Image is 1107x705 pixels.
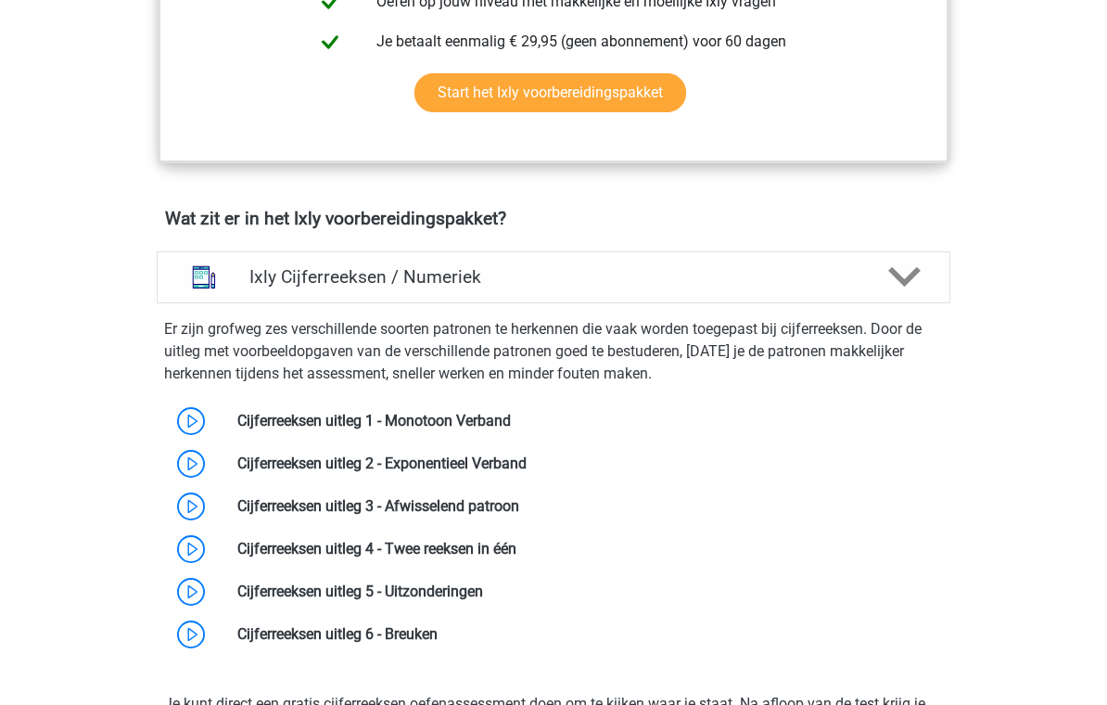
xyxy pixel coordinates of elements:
[223,453,949,475] div: Cijferreeksen uitleg 2 - Exponentieel Verband
[180,253,228,301] img: cijferreeksen
[414,73,686,112] a: Start het Ixly voorbereidingspakket
[165,208,942,229] h4: Wat zit er in het Ixly voorbereidingspakket?
[223,623,949,646] div: Cijferreeksen uitleg 6 - Breuken
[223,581,949,603] div: Cijferreeksen uitleg 5 - Uitzonderingen
[249,266,857,288] h4: Ixly Cijferreeksen / Numeriek
[223,410,949,432] div: Cijferreeksen uitleg 1 - Monotoon Verband
[149,251,958,303] a: cijferreeksen Ixly Cijferreeksen / Numeriek
[164,318,943,385] p: Er zijn grofweg zes verschillende soorten patronen te herkennen die vaak worden toegepast bij cij...
[223,495,949,518] div: Cijferreeksen uitleg 3 - Afwisselend patroon
[223,538,949,560] div: Cijferreeksen uitleg 4 - Twee reeksen in één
